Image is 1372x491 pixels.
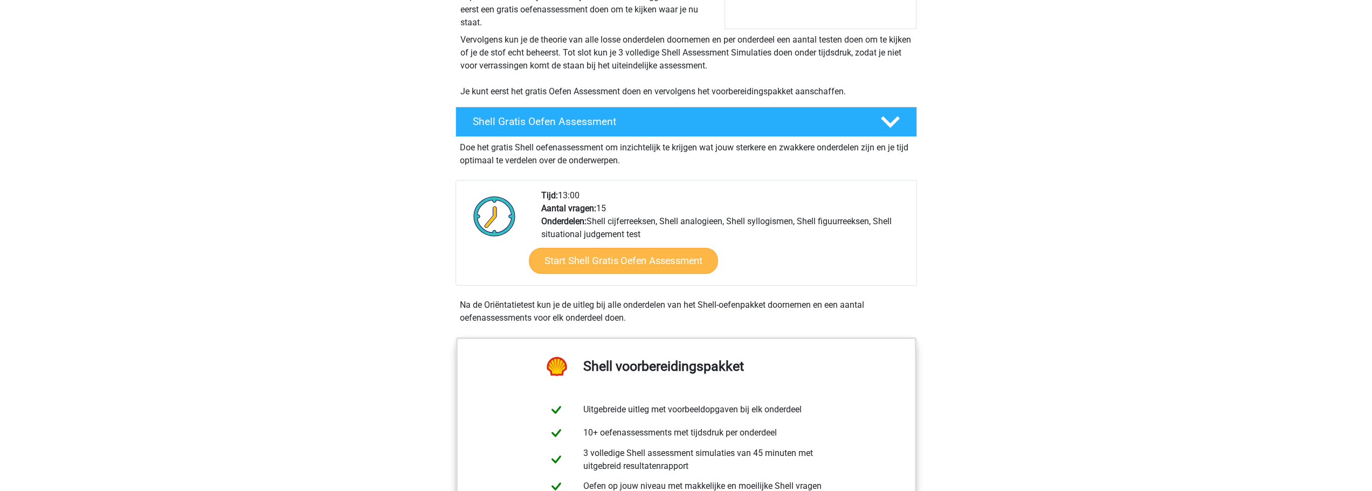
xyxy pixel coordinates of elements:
b: Onderdelen: [541,216,587,226]
h4: Shell Gratis Oefen Assessment [473,115,863,128]
div: Vervolgens kun je de theorie van alle losse onderdelen doornemen en per onderdeel een aantal test... [456,33,916,98]
a: Start Shell Gratis Oefen Assessment [529,248,718,274]
div: Na de Oriëntatietest kun je de uitleg bij alle onderdelen van het Shell-oefenpakket doornemen en ... [456,299,917,324]
div: 13:00 15 Shell cijferreeksen, Shell analogieen, Shell syllogismen, Shell figuurreeksen, Shell sit... [533,189,916,285]
a: Shell Gratis Oefen Assessment [451,107,921,137]
div: Doe het gratis Shell oefenassessment om inzichtelijk te krijgen wat jouw sterkere en zwakkere ond... [456,137,917,167]
img: Klok [467,189,522,243]
b: Aantal vragen: [541,203,596,213]
b: Tijd: [541,190,558,200]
